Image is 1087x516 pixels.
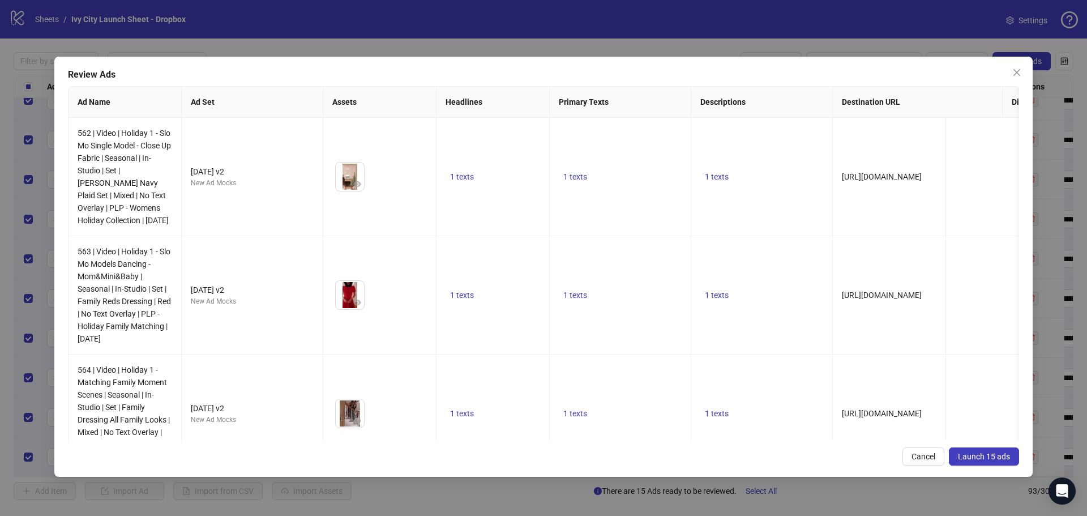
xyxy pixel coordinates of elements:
span: 563 | Video | Holiday 1 - Slo Mo Models Dancing - Mom&Mini&Baby | Seasonal | In-Studio | Set | Fa... [78,247,171,343]
div: New Ad Mocks [191,178,314,189]
button: 1 texts [700,288,733,302]
span: Cancel [911,452,935,461]
th: Assets [323,87,436,118]
span: eye [353,180,361,188]
div: [DATE] v2 [191,165,314,178]
span: [URL][DOMAIN_NAME] [842,291,922,300]
div: [DATE] v2 [191,402,314,415]
span: 1 texts [450,172,474,181]
button: 1 texts [559,407,592,420]
button: Close [1008,63,1026,82]
th: Headlines [436,87,550,118]
button: 1 texts [700,170,733,184]
button: 1 texts [559,288,592,302]
button: Preview [350,296,364,309]
button: Preview [350,414,364,428]
img: Asset 1 [336,281,364,309]
button: 1 texts [446,170,478,184]
th: Primary Texts [550,87,691,118]
div: Open Intercom Messenger [1049,477,1076,505]
div: Review Ads [68,68,1019,82]
span: [URL][DOMAIN_NAME] [842,172,922,181]
div: New Ad Mocks [191,415,314,425]
span: eye [353,417,361,425]
th: Ad Name [69,87,182,118]
button: 1 texts [700,407,733,420]
span: eye [353,298,361,306]
span: 1 texts [563,172,587,181]
span: Launch 15 ads [958,452,1010,461]
th: Ad Set [182,87,323,118]
span: 1 texts [450,409,474,418]
span: 1 texts [450,291,474,300]
img: Asset 1 [336,399,364,428]
span: 1 texts [563,291,587,300]
span: 1 texts [563,409,587,418]
span: close [1012,68,1021,77]
th: Descriptions [691,87,833,118]
span: 562 | Video | Holiday 1 - Slo Mo Single Model - Close Up Fabric | Seasonal | In-Studio | Set | [P... [78,129,171,225]
button: 1 texts [559,170,592,184]
button: Preview [350,177,364,191]
button: Launch 15 ads [949,447,1019,466]
th: Destination URL [833,87,1003,118]
span: 1 texts [705,409,729,418]
img: Asset 1 [336,163,364,191]
div: [DATE] v2 [191,284,314,296]
span: 1 texts [705,291,729,300]
span: [URL][DOMAIN_NAME] [842,409,922,418]
button: 1 texts [446,288,478,302]
span: 1 texts [705,172,729,181]
div: New Ad Mocks [191,296,314,307]
span: 564 | Video | Holiday 1 - Matching Family Moment Scenes | Seasonal | In-Studio | Set | Family Dre... [78,365,170,462]
button: Cancel [902,447,944,466]
button: 1 texts [446,407,478,420]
